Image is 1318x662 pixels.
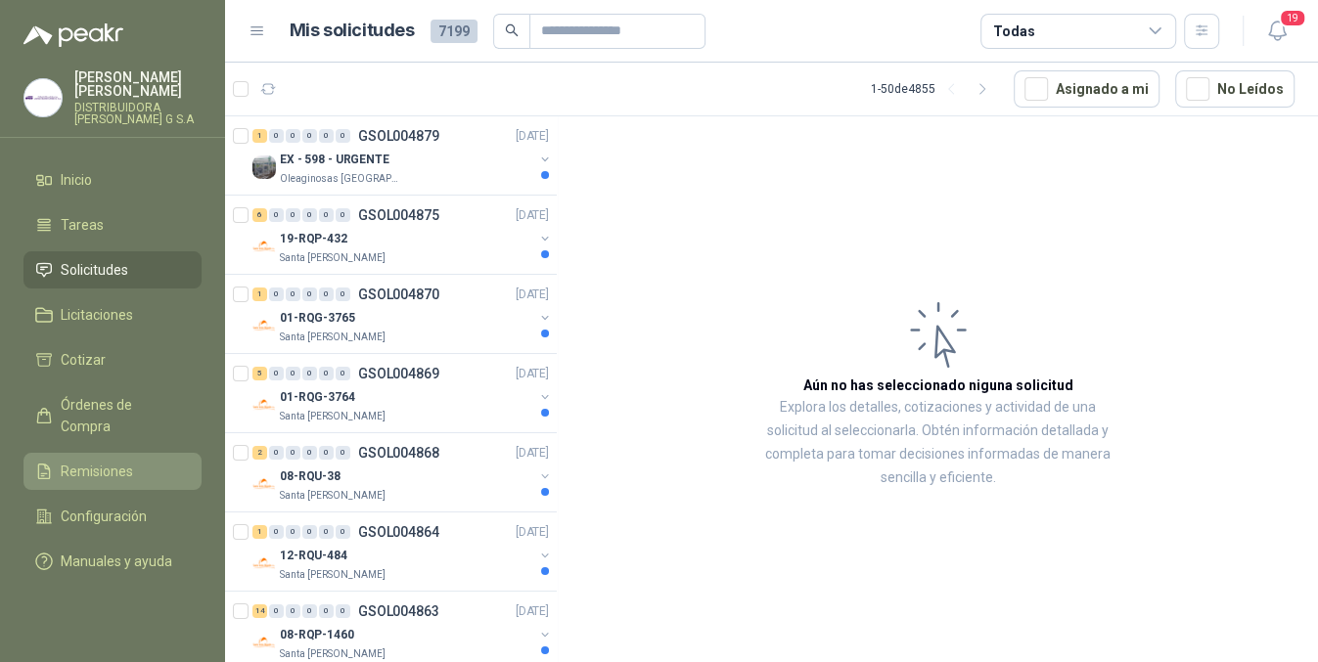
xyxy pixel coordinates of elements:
[61,394,183,437] span: Órdenes de Compra
[319,367,334,380] div: 0
[61,169,92,191] span: Inicio
[269,208,284,222] div: 0
[286,525,300,539] div: 0
[252,441,553,504] a: 2 0 0 0 0 0 GSOL004868[DATE] Company Logo08-RQU-38Santa [PERSON_NAME]
[280,409,386,424] p: Santa [PERSON_NAME]
[302,287,317,301] div: 0
[252,525,267,539] div: 1
[61,551,172,572] span: Manuales y ayuda
[336,367,350,380] div: 0
[61,214,104,236] span: Tareas
[1279,9,1306,27] span: 19
[23,543,202,580] a: Manuales y ayuda
[61,304,133,326] span: Licitaciones
[319,525,334,539] div: 0
[286,208,300,222] div: 0
[358,604,439,618] p: GSOL004863
[1014,70,1159,108] button: Asignado a mi
[252,362,553,424] a: 5 0 0 0 0 0 GSOL004869[DATE] Company Logo01-RQG-3764Santa [PERSON_NAME]
[336,208,350,222] div: 0
[280,330,386,345] p: Santa [PERSON_NAME]
[286,446,300,460] div: 0
[252,520,553,583] a: 1 0 0 0 0 0 GSOL004864[DATE] Company Logo12-RQU-484Santa [PERSON_NAME]
[269,367,284,380] div: 0
[319,446,334,460] div: 0
[302,367,317,380] div: 0
[302,446,317,460] div: 0
[336,129,350,143] div: 0
[252,124,553,187] a: 1 0 0 0 0 0 GSOL004879[DATE] Company LogoEX - 598 - URGENTEOleaginosas [GEOGRAPHIC_DATA][PERSON_N...
[280,230,347,248] p: 19-RQP-432
[252,552,276,575] img: Company Logo
[23,386,202,445] a: Órdenes de Compra
[319,287,334,301] div: 0
[23,453,202,490] a: Remisiones
[23,341,202,378] a: Cotizar
[753,396,1122,490] p: Explora los detalles, cotizaciones y actividad de una solicitud al seleccionarla. Obtén informaci...
[280,626,354,644] p: 08-RQP-1460
[319,208,334,222] div: 0
[252,208,267,222] div: 6
[336,446,350,460] div: 0
[24,79,62,116] img: Company Logo
[505,23,519,37] span: search
[280,250,386,266] p: Santa [PERSON_NAME]
[290,17,415,45] h1: Mis solicitudes
[23,251,202,288] a: Solicitudes
[358,208,439,222] p: GSOL004875
[252,235,276,258] img: Company Logo
[286,129,300,143] div: 0
[302,208,317,222] div: 0
[23,498,202,535] a: Configuración
[803,375,1073,396] h3: Aún no has seleccionado niguna solicitud
[252,129,267,143] div: 1
[302,129,317,143] div: 0
[23,161,202,199] a: Inicio
[319,604,334,618] div: 0
[358,446,439,460] p: GSOL004868
[286,287,300,301] div: 0
[358,287,439,301] p: GSOL004870
[280,547,347,565] p: 12-RQU-484
[516,444,549,463] p: [DATE]
[280,151,389,169] p: EX - 598 - URGENTE
[516,523,549,542] p: [DATE]
[61,349,106,371] span: Cotizar
[61,259,128,281] span: Solicitudes
[252,283,553,345] a: 1 0 0 0 0 0 GSOL004870[DATE] Company Logo01-RQG-3765Santa [PERSON_NAME]
[252,155,276,179] img: Company Logo
[269,446,284,460] div: 0
[302,525,317,539] div: 0
[23,296,202,333] a: Licitaciones
[252,472,276,496] img: Company Logo
[269,129,284,143] div: 0
[286,604,300,618] div: 0
[280,467,341,486] p: 08-RQU-38
[252,393,276,417] img: Company Logo
[1259,14,1295,49] button: 19
[516,286,549,304] p: [DATE]
[269,525,284,539] div: 0
[516,206,549,225] p: [DATE]
[74,70,202,98] p: [PERSON_NAME] [PERSON_NAME]
[252,367,267,380] div: 5
[269,604,284,618] div: 0
[516,127,549,146] p: [DATE]
[280,646,386,662] p: Santa [PERSON_NAME]
[280,309,355,328] p: 01-RQG-3765
[280,488,386,504] p: Santa [PERSON_NAME]
[336,287,350,301] div: 0
[252,203,553,266] a: 6 0 0 0 0 0 GSOL004875[DATE] Company Logo19-RQP-432Santa [PERSON_NAME]
[319,129,334,143] div: 0
[286,367,300,380] div: 0
[269,287,284,301] div: 0
[358,525,439,539] p: GSOL004864
[280,388,355,407] p: 01-RQG-3764
[23,23,123,47] img: Logo peakr
[280,567,386,583] p: Santa [PERSON_NAME]
[61,506,147,527] span: Configuración
[516,602,549,621] p: [DATE]
[280,171,403,187] p: Oleaginosas [GEOGRAPHIC_DATA][PERSON_NAME]
[252,314,276,337] img: Company Logo
[358,129,439,143] p: GSOL004879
